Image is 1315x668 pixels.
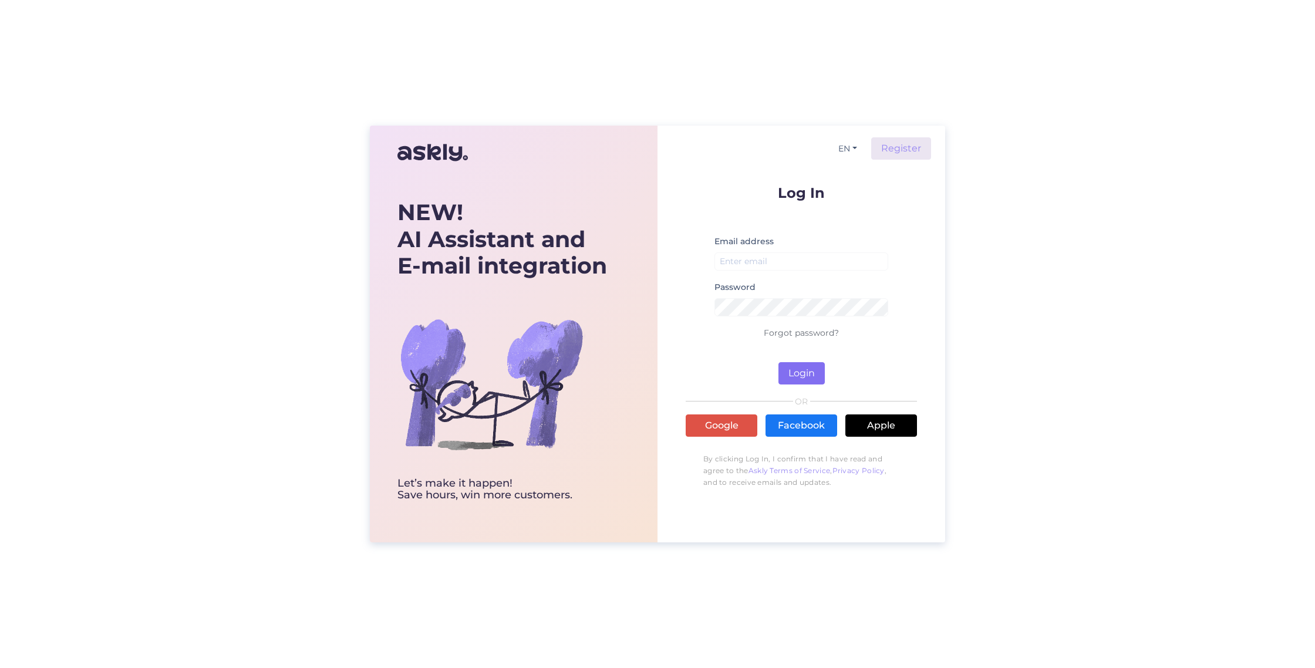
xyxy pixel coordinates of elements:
span: OR [793,397,810,406]
img: bg-askly [397,290,585,478]
a: Forgot password? [764,328,839,338]
a: Google [686,414,757,437]
a: Askly Terms of Service [748,466,831,475]
input: Enter email [714,252,888,271]
img: Askly [397,139,468,167]
button: Login [778,362,825,384]
button: EN [834,140,862,157]
a: Register [871,137,931,160]
a: Apple [845,414,917,437]
a: Facebook [766,414,837,437]
div: Let’s make it happen! Save hours, win more customers. [397,478,607,501]
a: Privacy Policy [832,466,885,475]
b: NEW! [397,198,463,226]
p: Log In [686,185,917,200]
div: AI Assistant and E-mail integration [397,199,607,279]
label: Password [714,281,756,293]
p: By clicking Log In, I confirm that I have read and agree to the , , and to receive emails and upd... [686,447,917,494]
label: Email address [714,235,774,248]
